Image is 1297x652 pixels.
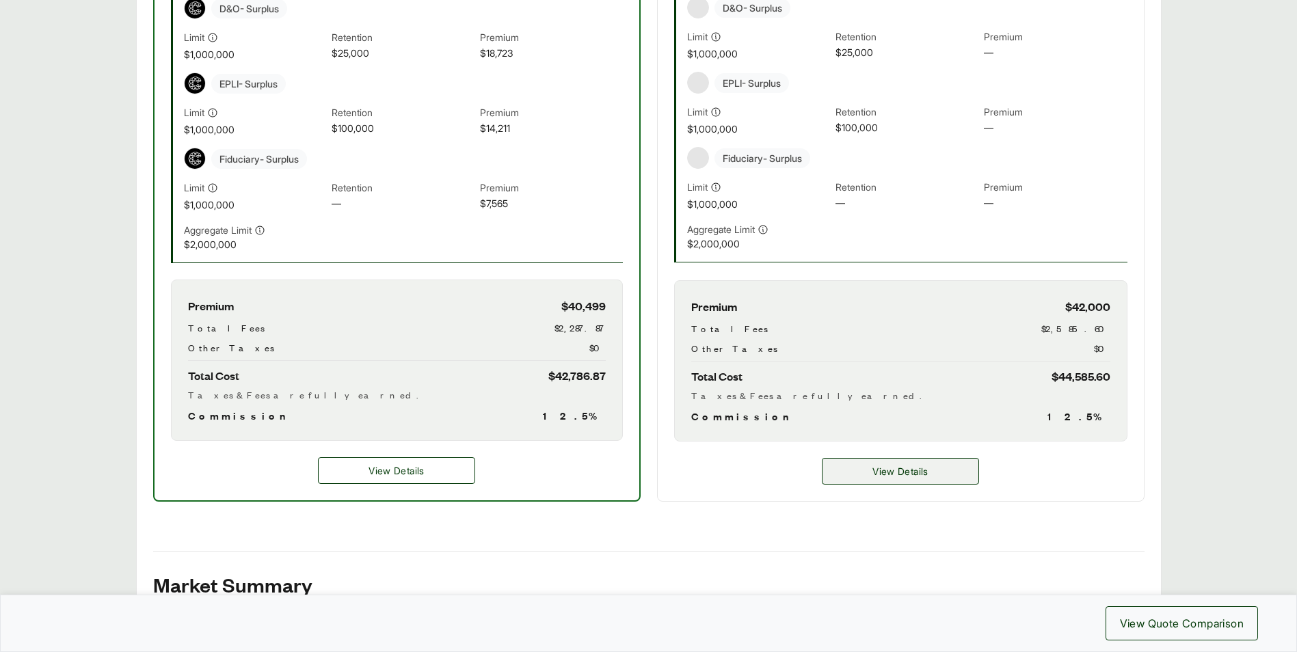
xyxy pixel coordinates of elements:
span: — [332,196,474,212]
span: Premium [984,29,1127,45]
span: EPLI - Surplus [714,73,789,93]
img: Coalition [185,148,205,169]
span: Total Cost [188,366,239,385]
span: 12.5 % [543,407,606,424]
span: Premium [984,105,1127,120]
button: View Details [822,458,979,485]
span: $1,000,000 [184,122,327,137]
span: $42,786.87 [548,366,606,385]
span: Limit [184,180,204,195]
span: $0 [589,340,606,355]
span: $14,211 [480,121,623,137]
div: Taxes & Fees are fully earned. [188,388,606,402]
span: Other Taxes [691,341,777,355]
h2: Market Summary [153,573,1145,595]
span: Premium [480,180,623,196]
span: $1,000,000 [687,122,830,136]
span: $1,000,000 [687,197,830,211]
span: Premium [480,30,623,46]
span: $2,585.60 [1041,321,1110,336]
span: Fiduciary - Surplus [714,148,810,168]
span: Retention [835,29,978,45]
span: Premium [480,105,623,121]
span: $2,000,000 [687,236,830,251]
span: $100,000 [332,121,474,137]
span: Total Fees [188,321,265,335]
span: Premium [188,297,234,315]
span: Fiduciary - Surplus [211,149,307,169]
span: — [984,45,1127,61]
span: Limit [687,180,708,194]
span: Total Fees [691,321,768,336]
span: $44,585.60 [1052,367,1110,385]
span: $40,499 [561,297,606,315]
span: $2,000,000 [184,237,327,252]
span: View Details [872,464,928,478]
span: $100,000 [835,120,978,136]
span: View Details [369,463,424,478]
span: $25,000 [835,45,978,61]
span: $25,000 [332,46,474,62]
span: Limit [687,29,708,44]
span: Limit [184,30,204,44]
span: Retention [332,180,474,196]
a: Tara Hill details [822,458,979,485]
span: Limit [687,105,708,119]
span: $18,723 [480,46,623,62]
span: — [984,120,1127,136]
span: Commission [188,407,292,424]
button: View Details [318,457,475,484]
span: Other Taxes [188,340,274,355]
span: Premium [691,297,737,316]
span: Aggregate Limit [687,222,755,236]
span: Total Cost [691,367,743,385]
span: Commission [691,408,795,424]
span: $1,000,000 [687,46,830,61]
span: Limit [184,105,204,120]
button: View Quote Comparison [1106,606,1258,640]
span: $1,000,000 [184,47,327,62]
span: View Quote Comparison [1120,615,1244,631]
span: Aggregate Limit [184,223,252,237]
span: — [835,195,978,211]
span: $7,565 [480,196,623,212]
span: $42,000 [1065,297,1110,316]
span: $1,000,000 [184,198,327,212]
span: Retention [332,105,474,121]
span: Retention [835,180,978,195]
span: EPLI - Surplus [211,74,286,94]
span: 12.5 % [1047,408,1110,424]
span: $2,287.87 [554,321,606,335]
span: Retention [332,30,474,46]
div: Taxes & Fees are fully earned. [691,388,1110,403]
a: Coalition details [318,457,475,484]
span: Premium [984,180,1127,195]
span: Retention [835,105,978,120]
span: — [984,195,1127,211]
span: $0 [1094,341,1110,355]
img: Coalition [185,73,205,94]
